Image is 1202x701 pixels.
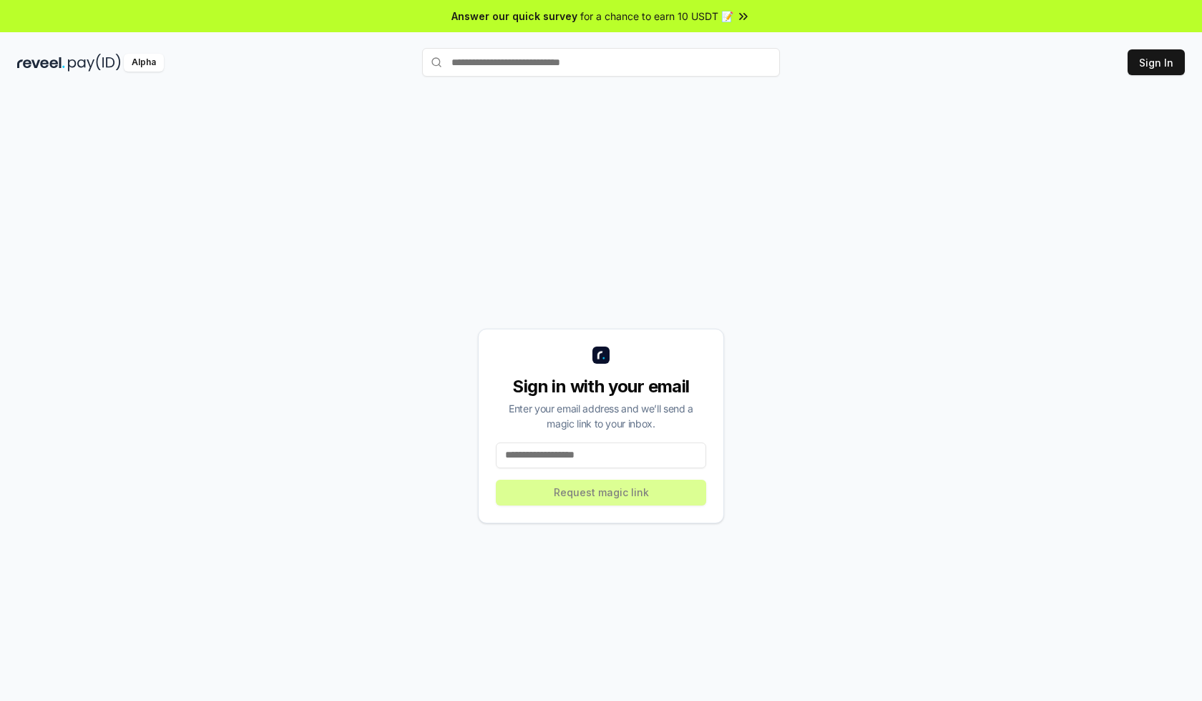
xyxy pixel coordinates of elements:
[580,9,733,24] span: for a chance to earn 10 USDT 📝
[124,54,164,72] div: Alpha
[17,54,65,72] img: reveel_dark
[496,401,706,431] div: Enter your email address and we’ll send a magic link to your inbox.
[68,54,121,72] img: pay_id
[1128,49,1185,75] button: Sign In
[451,9,577,24] span: Answer our quick survey
[496,375,706,398] div: Sign in with your email
[592,347,610,364] img: logo_small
